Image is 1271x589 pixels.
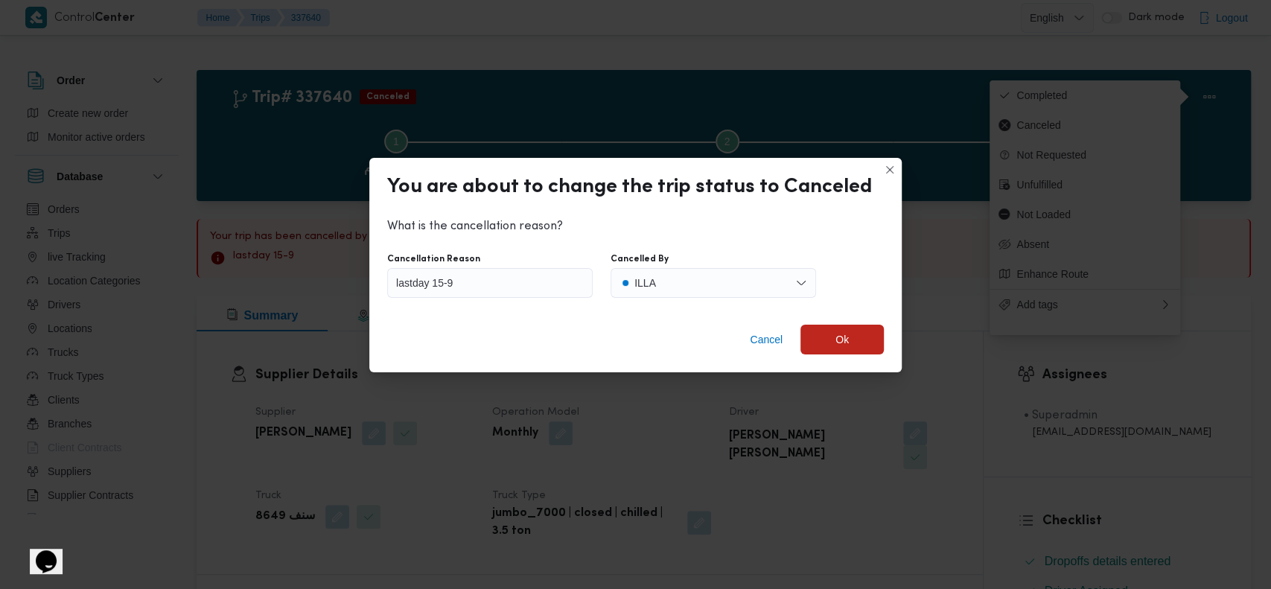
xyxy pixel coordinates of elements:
span: Cancel [750,331,783,348]
p: What is the cancellation reason? [387,217,884,235]
button: Cancel [744,325,789,354]
span: Ok [835,331,849,348]
div: You are about to change the trip status to Canceled [387,176,872,200]
button: ILLA [611,268,816,298]
label: Cancelled By [611,253,669,265]
button: Closes this modal window [881,161,899,179]
div: ILLA [634,268,656,298]
button: Ok [800,325,884,354]
input: Enter cancellation Reason [387,268,593,298]
iframe: chat widget [15,529,63,574]
label: Cancellation Reason [387,253,480,265]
